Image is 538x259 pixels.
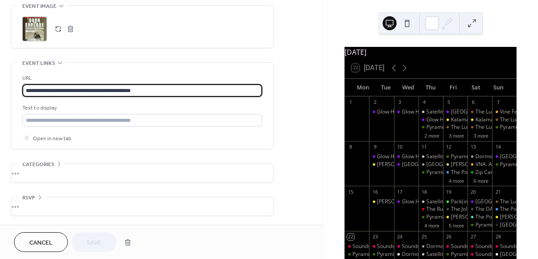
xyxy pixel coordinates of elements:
div: Sounds of the Zoo (Bronson Park) [443,243,468,250]
div: The RunOff [418,206,443,213]
div: The Jolly Llama [451,206,487,213]
div: [PERSON_NAME] Eccentric Cafe [377,198,454,206]
div: Vine Fest [500,108,522,116]
div: 15 [347,188,354,195]
span: Cancel [29,238,53,248]
div: Bell's Eccentric Cafe [369,161,394,168]
div: Satellite Records Open Mic [426,153,492,160]
div: Satellite Records Open Mic [426,108,492,116]
div: Kalamashoegazer Day 2 @ Bell's Eccentric Cafe [468,116,492,124]
div: 5 [446,99,452,106]
div: Pyramid Scheme [443,251,468,258]
button: 6 more [470,177,492,184]
div: Sounds of the Zoo ([PERSON_NAME] Eccentric Cafe) [377,243,503,250]
div: Pyramid Scheme [426,124,468,131]
div: Sounds of the Zoo (Bronson Park) [492,243,517,250]
div: [GEOGRAPHIC_DATA] [475,198,528,206]
div: 18 [421,188,428,195]
div: 12 [446,144,452,150]
button: 5 more [446,221,468,229]
div: Pyramid Scheme [426,213,468,221]
div: The Lucky Wolf [468,124,492,131]
div: 21 [495,188,501,195]
div: 28 [495,234,501,240]
div: The Lucky Wolf [443,124,468,131]
div: Thu [419,79,442,96]
div: The Lucky Wolf [500,116,536,124]
div: Dormouse Theater [418,161,443,168]
div: 4 [421,99,428,106]
div: Sun [487,79,510,96]
div: Pyramid Scheme [492,161,517,168]
div: 16 [372,188,378,195]
div: The DAAC [475,206,500,213]
div: 11 [421,144,428,150]
div: Dormouse: Rad Riso Open Print [426,243,503,250]
div: Glow Hall [492,153,517,160]
div: 19 [446,188,452,195]
div: The Jolly Llama [443,206,468,213]
div: Wed [397,79,419,96]
div: The RunOff [426,206,454,213]
div: ••• [11,164,273,182]
button: 3 more [446,131,468,139]
div: The Lucky Wolf [475,108,512,116]
div: 22 [347,234,354,240]
div: 9 [372,144,378,150]
div: ; [22,17,47,41]
div: Satellite Records Open Mic [426,198,492,206]
div: Glow Hall [443,108,468,116]
div: Glow Hall: Movie Night [369,108,394,116]
div: Fri [442,79,464,96]
div: Dormouse Theater [492,251,517,258]
div: 13 [470,144,477,150]
div: Satellite Records Open Mic [418,198,443,206]
div: Sounds of the Zoo (Bronson Park) [468,243,492,250]
div: Dormouse: Rad Riso Open Print [418,243,443,250]
div: Sat [464,79,487,96]
div: Vine Fest [492,108,517,116]
div: 14 [495,144,501,150]
div: 25 [421,234,428,240]
div: Text to display [22,103,260,113]
div: Pyramid Scheme [345,251,369,258]
div: 2 [372,99,378,106]
div: Sounds of the Zoo (Bell's Eccentric Cafe) [369,243,394,250]
div: Dormouse Theater: Open Mic [402,251,474,258]
div: Pyramid Scheme [451,251,492,258]
div: Sounds of the Zoo ([PERSON_NAME]) [352,243,442,250]
div: Union Street Station [492,221,517,229]
div: Glow Hall: Sing Sing & Gather [426,116,498,124]
div: 7 [495,99,501,106]
div: Pyramid Scheme [468,221,492,229]
div: Glow Hall: Workshop (Music Production) [394,198,418,206]
div: Kalamashoegazer Day 1 @ Bell's Eccentric Cafe [443,116,468,124]
div: Park(ing) Day [443,198,468,206]
span: RSVP [22,193,35,202]
div: ••• [11,197,273,216]
div: 17 [397,188,403,195]
button: Cancel [14,232,68,252]
button: 3 more [470,131,492,139]
div: [GEOGRAPHIC_DATA] [426,161,479,168]
div: Zip Cannabis' Summer Sendoff [468,169,492,176]
span: Open in new tab [33,134,71,143]
div: 20 [470,188,477,195]
div: [DATE] [345,47,517,57]
div: Glow Hall: Movie Night [377,108,432,116]
div: The Potato Sack [475,213,514,221]
div: VNA: A Recipe for Abundance [468,161,492,168]
div: The Polish Hall @ Factory Coffee [492,206,517,213]
div: Glow Hall: Movie Night [377,153,432,160]
div: 3 [397,99,403,106]
div: The Polish Hall @ Factory Coffee [443,169,468,176]
div: 10 [397,144,403,150]
div: Satellite Records Open Mic [426,251,492,258]
div: Glow Hall: Workshop (Music Production) [402,153,499,160]
div: 6 [470,99,477,106]
div: Glow Hall: Sing Sing & Gather [418,116,443,124]
div: Pyramid Scheme [352,251,394,258]
div: Glow Hall: Workshop (Music Production) [394,108,418,116]
div: Tue [374,79,397,96]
